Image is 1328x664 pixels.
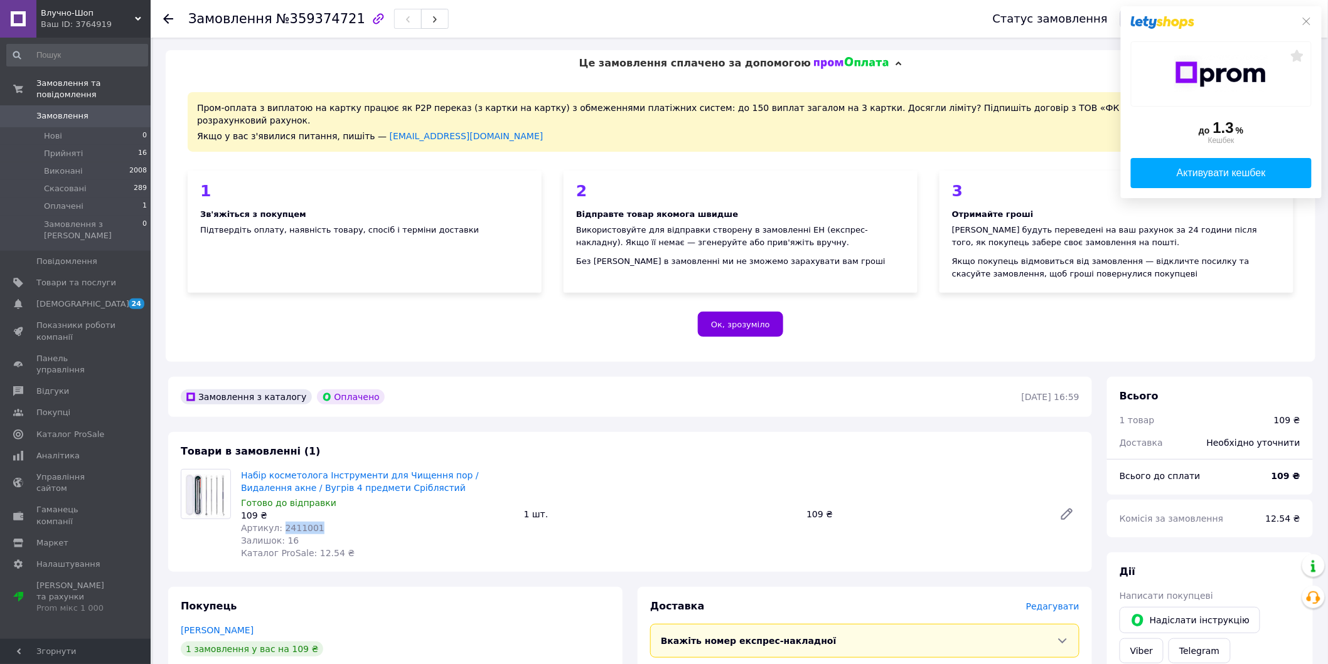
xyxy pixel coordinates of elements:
div: Підтвердіть оплату, наявність товару, спосіб і терміни доставки [200,224,529,236]
span: Доставка [650,600,705,612]
span: Доставка [1120,438,1163,448]
time: [DATE] 16:59 [1022,392,1079,402]
div: Оплачено [317,389,385,404]
span: Вкажіть номер експрес-накладної [661,636,837,646]
div: 109 ₴ [241,509,514,522]
div: 1 замовлення у вас на 109 ₴ [181,641,323,656]
span: Замовлення з [PERSON_NAME] [44,219,142,241]
span: Маркет [36,537,68,549]
a: Telegram [1169,638,1230,663]
span: Повідомлення [36,256,97,267]
span: 1 [142,201,147,212]
span: №359374721 [276,11,365,26]
div: 109 ₴ [801,505,1049,523]
span: Комісія за замовлення [1120,514,1224,524]
span: Ок, зрозуміло [711,320,770,329]
span: 289 [134,183,147,194]
span: Каталог ProSale [36,429,104,440]
div: Без [PERSON_NAME] в замовленні ми не зможемо зарахувати вам гроші [576,255,905,268]
div: Якщо у вас з'явилися питання, пишіть — [197,130,1284,142]
a: [EMAIL_ADDRESS][DOMAIN_NAME] [390,131,544,141]
a: Редагувати [1054,502,1079,527]
span: Товари та послуги [36,277,116,288]
div: Якщо покупець відмовиться від замовлення — відкличте посилку та скасуйте замовлення, щоб гроші по... [952,255,1281,280]
span: 16 [138,148,147,159]
span: Скасовані [44,183,87,194]
span: Оплачені [44,201,83,212]
div: 1 шт. [519,505,802,523]
div: Повернутися назад [163,13,173,25]
div: 3 [952,183,1281,199]
span: Виконані [44,166,83,177]
div: Замовлення з каталогу [181,389,312,404]
span: Налаштування [36,559,100,570]
span: 2008 [129,166,147,177]
span: Аналітика [36,450,80,461]
div: 1 [200,183,529,199]
b: Отримайте гроші [952,209,1034,219]
span: Редагувати [1026,601,1079,611]
span: Артикул: 2411001 [241,523,324,533]
span: Прийняті [44,148,83,159]
div: [PERSON_NAME] будуть переведені на ваш рахунок за 24 години після того, як покупець забере своє з... [952,224,1281,249]
span: [DEMOGRAPHIC_DATA] [36,298,129,310]
span: Написати покупцеві [1120,591,1213,601]
span: Залишок: 16 [241,535,299,545]
span: 24 [129,298,144,309]
div: Необхідно уточнити [1199,429,1308,456]
span: Всього до сплати [1120,471,1201,481]
span: Показники роботи компанії [36,320,116,342]
span: Покупець [181,600,237,612]
span: Управління сайтом [36,472,116,494]
b: 109 ₴ [1272,471,1300,481]
img: Набір косметолога Інструменти для Чищення пор / Видалення акне / Вугрів 4 предмети Сріблястий [181,470,230,518]
span: Дії [1120,566,1135,577]
span: Замовлення [188,11,272,26]
span: Гаманець компанії [36,504,116,527]
span: Влучно-Шоп [41,8,135,19]
span: Готово до відправки [241,498,336,508]
span: Замовлення та повідомлення [36,78,151,100]
b: Відправте товар якомога швидше [576,209,738,219]
div: Статус замовлення [993,13,1108,25]
span: 12.54 ₴ [1266,514,1300,524]
a: Viber [1120,638,1164,663]
button: Ок, зрозуміло [698,312,783,337]
div: Пром-оплата з виплатою на картку працює як P2P переказ (з картки на картку) з обмеженнями платіжн... [188,92,1293,152]
a: Набір косметолога Інструменти для Чищення пор / Видалення акне / Вугрів 4 предмети Сріблястий [241,470,479,493]
span: 1 товар [1120,415,1155,425]
button: Надіслати інструкцію [1120,607,1260,633]
b: Зв'яжіться з покупцем [200,209,306,219]
input: Пошук [6,44,148,66]
span: [PERSON_NAME] та рахунки [36,580,116,614]
div: 2 [576,183,905,199]
span: Каталог ProSale: 12.54 ₴ [241,548,355,558]
span: 0 [142,219,147,241]
div: 109 ₴ [1274,414,1300,426]
span: Відгуки [36,386,69,397]
span: Панель управління [36,353,116,376]
span: Всього [1120,390,1159,402]
span: 0 [142,130,147,142]
div: Prom мікс 1 000 [36,603,116,614]
span: Нові [44,130,62,142]
span: Замовлення [36,110,88,122]
div: Використовуйте для відправки створену в замовленні ЕН (експрес-накладну). Якщо її немає — згенеру... [576,224,905,249]
div: Ваш ID: 3764919 [41,19,151,30]
span: Це замовлення сплачено за допомогою [579,57,811,69]
img: evopay logo [814,57,889,70]
span: Покупці [36,407,70,418]
a: [PERSON_NAME] [181,625,254,635]
span: Товари в замовленні (1) [181,445,321,457]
